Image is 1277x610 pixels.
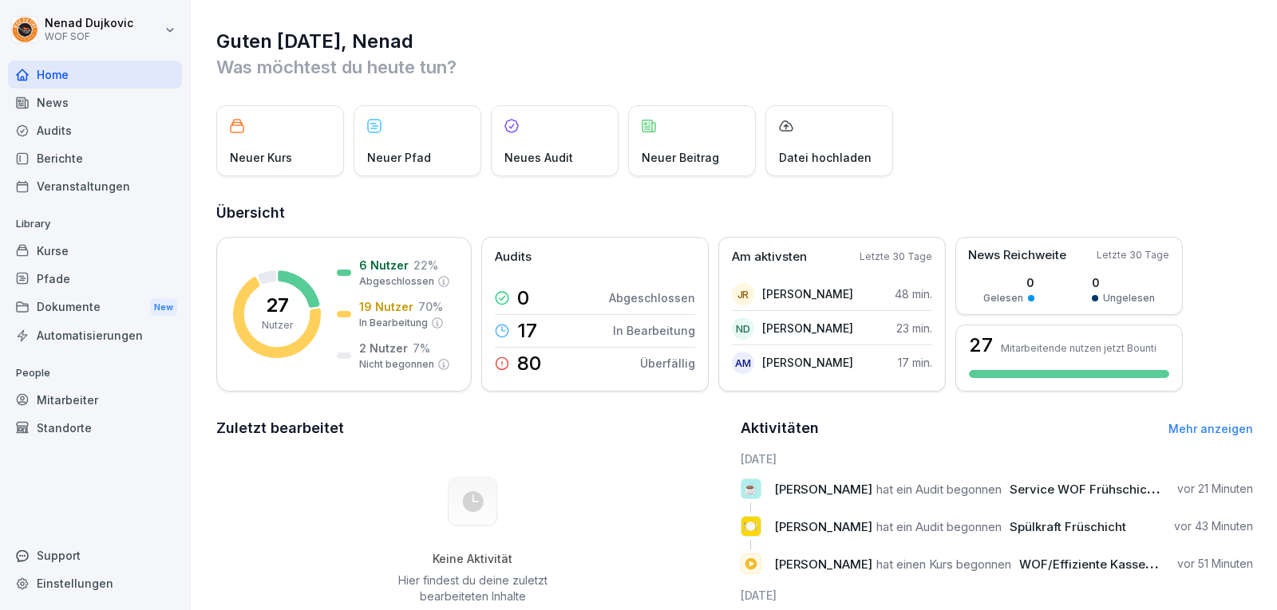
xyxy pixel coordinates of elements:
div: New [150,298,177,317]
p: Was möchtest du heute tun? [216,54,1253,80]
a: Automatisierungen [8,321,182,349]
h1: Guten [DATE], Nenad [216,29,1253,54]
p: Letzte 30 Tage [860,250,932,264]
p: Nenad Dujkovic [45,17,133,30]
p: Abgeschlossen [609,289,695,306]
a: Veranstaltungen [8,172,182,200]
div: ND [732,317,754,340]
p: Neuer Pfad [367,149,431,166]
p: 22 % [413,257,438,274]
p: vor 43 Minuten [1174,518,1253,534]
p: Abgeschlossen [359,274,434,289]
p: vor 21 Minuten [1177,481,1253,497]
a: Kurse [8,237,182,265]
p: People [8,360,182,386]
p: Neuer Beitrag [642,149,719,166]
p: [PERSON_NAME] [762,354,853,371]
h5: Keine Aktivität [392,552,553,566]
p: 27 [266,296,289,315]
h6: [DATE] [741,587,1254,604]
p: vor 51 Minuten [1177,556,1253,572]
a: News [8,89,182,116]
a: Home [8,61,182,89]
span: [PERSON_NAME] [774,557,872,572]
a: Standorte [8,414,182,442]
span: Service WOF Frühschicht-Check [1010,482,1200,497]
p: ☕ [743,478,758,500]
a: Mitarbeiter [8,386,182,414]
p: 0 [1092,274,1155,291]
span: [PERSON_NAME] [774,482,872,497]
p: 19 Nutzer [359,298,413,315]
p: Ungelesen [1103,291,1155,305]
p: 17 [517,321,537,340]
a: DokumenteNew [8,293,182,322]
span: hat ein Audit begonnen [876,482,1002,497]
p: 🍽️ [743,515,758,537]
p: 0 [983,274,1034,291]
a: Berichte [8,144,182,172]
p: 70 % [418,298,443,315]
h3: 27 [969,336,993,355]
p: 2 Nutzer [359,340,408,356]
a: Pfade [8,265,182,293]
p: Audits [495,248,532,266]
p: 48 min. [895,285,932,302]
p: Letzte 30 Tage [1097,248,1169,262]
p: Hier findest du deine zuletzt bearbeiteten Inhalte [392,573,553,604]
p: Neues Audit [504,149,573,166]
p: [PERSON_NAME] [762,320,853,336]
p: 17 min. [898,354,932,371]
div: Support [8,541,182,569]
div: AM [732,352,754,374]
p: 6 Nutzer [359,257,409,274]
p: In Bearbeitung [613,322,695,339]
p: Mitarbeitende nutzen jetzt Bounti [1001,342,1156,354]
p: Neuer Kurs [230,149,292,166]
span: [PERSON_NAME] [774,519,872,534]
h6: [DATE] [741,451,1254,467]
p: Überfällig [640,355,695,372]
div: Dokumente [8,293,182,322]
div: JR [732,283,754,305]
span: hat einen Kurs begonnen [876,557,1011,572]
p: [PERSON_NAME] [762,285,853,302]
p: 80 [517,354,541,373]
span: Spülkraft Früschicht [1010,519,1126,534]
p: Nicht begonnen [359,357,434,372]
p: Am aktivsten [732,248,807,266]
p: In Bearbeitung [359,316,428,330]
p: News Reichweite [968,246,1066,265]
p: 23 min. [896,320,932,336]
a: Einstellungen [8,569,182,597]
p: 0 [517,289,529,308]
p: Gelesen [983,291,1023,305]
a: Mehr anzeigen [1168,422,1253,435]
p: WOF SOF [45,31,133,42]
p: Nutzer [262,318,293,333]
a: Audits [8,116,182,144]
h2: Übersicht [216,202,1253,224]
p: 7 % [413,340,430,356]
h2: Aktivitäten [741,417,819,439]
p: Library [8,211,182,237]
p: Datei hochladen [779,149,872,166]
span: hat ein Audit begonnen [876,519,1002,534]
h2: Zuletzt bearbeitet [216,417,729,439]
